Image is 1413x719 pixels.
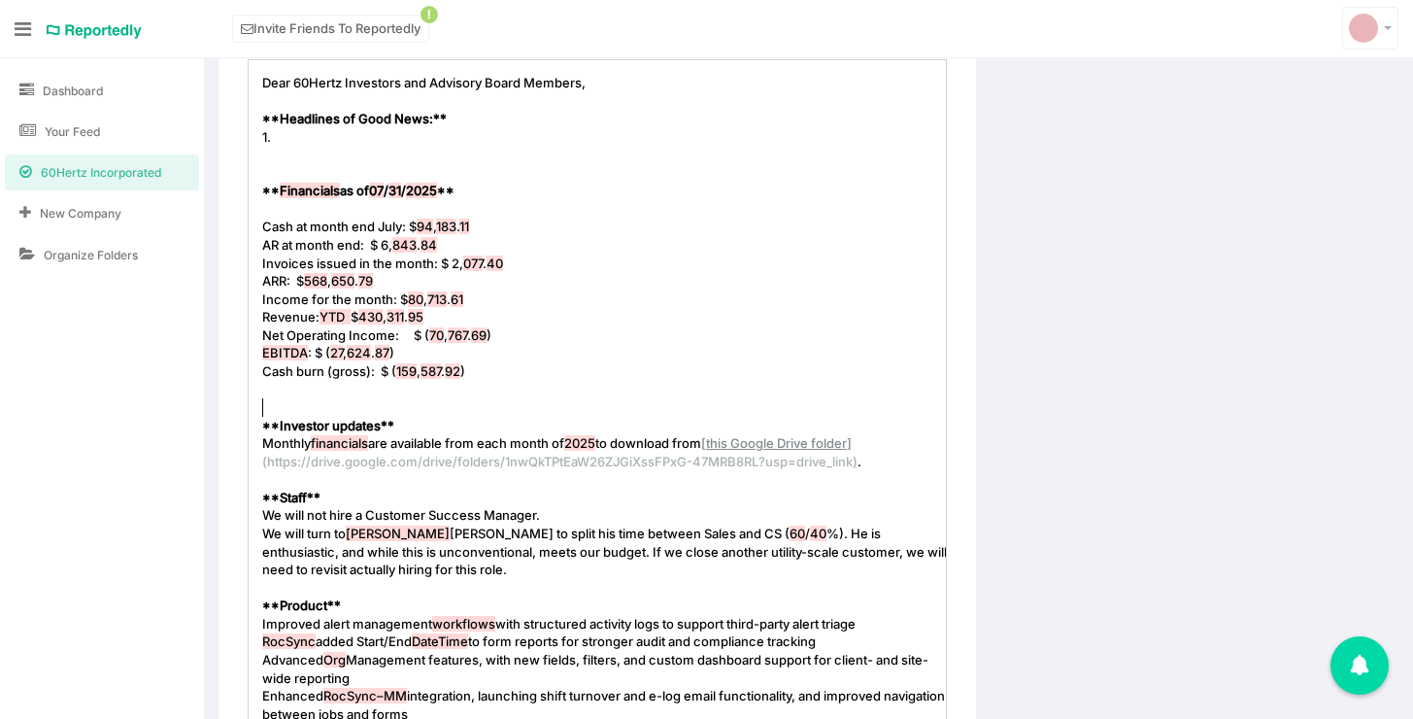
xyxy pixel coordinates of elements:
span: New Company [40,205,121,222]
span: 47MRB8RL [692,454,758,469]
span: Invoices issued in the month: $ 2, . [262,256,506,271]
span: [ [701,435,706,451]
span: Organize Folders [44,247,138,263]
span: 1nwQkTPtEaW26ZJGiXssFPxG [505,454,687,469]
span: 713 [427,291,447,307]
span: financials [311,435,368,451]
span: 568 [304,273,327,289]
span: 767 [448,327,467,343]
span: Net Operating Income: $ ( , . ) [262,327,491,343]
span: / [401,183,406,198]
span: - [687,454,692,469]
span: / [384,183,388,198]
a: Organize Folders [5,237,199,273]
span: Investor updates [280,418,381,433]
span: 843 [392,237,417,253]
span: Financials [280,183,340,198]
a: Reportedly [46,15,143,48]
span: 84 [421,237,437,253]
span: 1. [262,129,271,145]
span: 624 [347,345,371,360]
span: this Google Drive folder [706,435,847,451]
span: ) [853,454,858,469]
span: 2025 [406,183,437,198]
span: Org [323,652,346,668]
span: ARR: $ , . [262,273,376,289]
span: 159 [396,363,417,379]
a: Dashboard [5,73,199,109]
span: 69 [471,327,487,343]
a: 60Hertz Incorporated [5,154,199,190]
span: ? [758,454,765,469]
span: Monthly are available from each month of to download from . [262,435,861,469]
span: Cash burn (gross): $ ( , . ) [262,363,465,379]
span: https [267,454,297,469]
span: DateTime [412,633,468,649]
span: 61 [451,291,463,307]
span: We will not hire a Customer Success Manager. [262,507,540,523]
span: ! [421,6,438,23]
span: Income for the month: $ , . [262,291,466,307]
span: 94 [417,219,433,234]
span: 60Hertz Incorporated [41,164,161,181]
img: svg+xml;base64,PD94bWwgdmVyc2lvbj0iMS4wIiBlbmNvZGluZz0iVVRGLTgiPz4KICAgICAg%0APHN2ZyB2ZXJzaW9uPSI... [1349,14,1378,43]
span: 79 [358,273,373,289]
span: AR at month end: $ 6, . [262,237,440,253]
span: 70 [429,327,444,343]
span: workflows [432,616,495,632]
span: Dashboard [43,83,103,99]
span: 311 [387,309,404,325]
span: Improved alert management with structured activity logs to support third-party alert triage [262,616,856,632]
span: RocSync–MM [323,688,407,703]
span: 07 [369,183,384,198]
span: RocSync [262,633,316,649]
span: 183 [436,219,456,234]
a: Invite Friends To Reportedly! [232,15,429,43]
span: as of [340,183,369,198]
span: 80 [408,291,423,307]
span: 27 [330,345,343,360]
span: 31 [388,183,401,198]
span: EBITDA [262,345,308,360]
span: 60 [790,526,805,541]
span: ] [847,435,852,451]
span: : $ ( , . ) [262,345,394,360]
span: usp [765,454,788,469]
span: ://drive. [297,454,345,469]
span: Staff [280,490,307,505]
span: 87 [375,345,389,360]
span: 95 [408,309,423,325]
span: Headlines of Good News: [280,111,433,126]
span: 650 [331,273,354,289]
span: .com/drive/folders/ [387,454,505,469]
span: 40 [487,256,503,271]
span: Revenue: $ , . [262,309,426,325]
span: 587 [421,363,441,379]
span: YTD [320,309,351,325]
span: Cash at month end July: $ , . [262,219,475,234]
span: 11 [459,219,469,234]
span: google [345,454,387,469]
span: =drive_link [788,454,853,469]
span: Dear 60Hertz Investors and Advisory Board Members, [262,75,586,90]
span: 2025 [564,435,595,451]
span: Advanced Management features, with new fields, filters, and custom dashboard support for client- ... [262,652,928,686]
span: Product [280,598,327,613]
span: Your Feed [45,123,100,140]
span: ( [262,454,267,469]
span: 92 [445,363,460,379]
span: [PERSON_NAME] [346,526,450,541]
span: added Start/End to form reports for stronger audit and compliance tracking [262,633,816,649]
a: Your Feed [5,114,199,150]
span: We will turn to [PERSON_NAME] to split his time between Sales and CS ( / %). He is enthusiastic, ... [262,526,950,577]
span: 40 [810,526,826,541]
span: 430 [358,309,383,325]
span: 077 [463,256,483,271]
a: New Company [5,195,199,231]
